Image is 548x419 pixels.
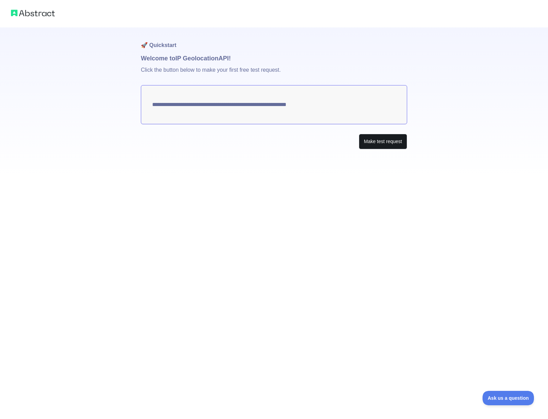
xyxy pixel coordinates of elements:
iframe: Toggle Customer Support [483,391,534,405]
h1: Welcome to IP Geolocation API! [141,54,407,63]
p: Click the button below to make your first free test request. [141,63,407,85]
h1: 🚀 Quickstart [141,27,407,54]
img: Abstract logo [11,8,55,18]
button: Make test request [359,134,407,149]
